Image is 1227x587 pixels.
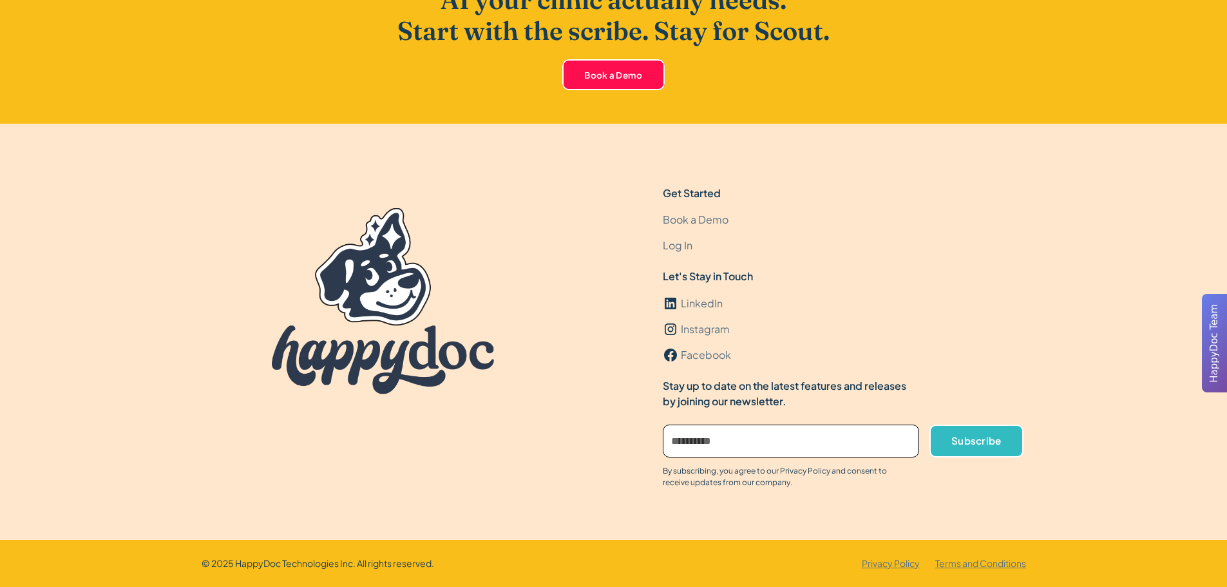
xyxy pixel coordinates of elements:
div: Instagram [681,322,730,337]
div: By subscribing, you agree to our Privacy Policy and consent to receive updates from our company. [663,465,908,488]
a: Privacy Policy [862,557,920,570]
a: Instagram [663,316,730,342]
a: LinkedIn [663,291,723,316]
div: © 2025 HappyDoc Technologies Inc. All rights reserved. [202,557,434,570]
a: Book a Demo [562,59,665,90]
img: HappyDoc Logo. [272,208,495,394]
div: Facebook [681,347,731,363]
a: Subscribe [929,425,1023,457]
div: Let's Stay in Touch [663,269,753,284]
div: Get Started [663,186,721,201]
div: Stay up to date on the latest features and releases by joining our newsletter. [663,378,917,409]
a: Log In [663,233,692,258]
a: Terms and Conditions [935,557,1026,570]
div: LinkedIn [681,296,723,311]
a: Facebook [663,342,732,368]
a: Book a Demo [663,207,728,233]
form: Email Form [663,425,1023,457]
